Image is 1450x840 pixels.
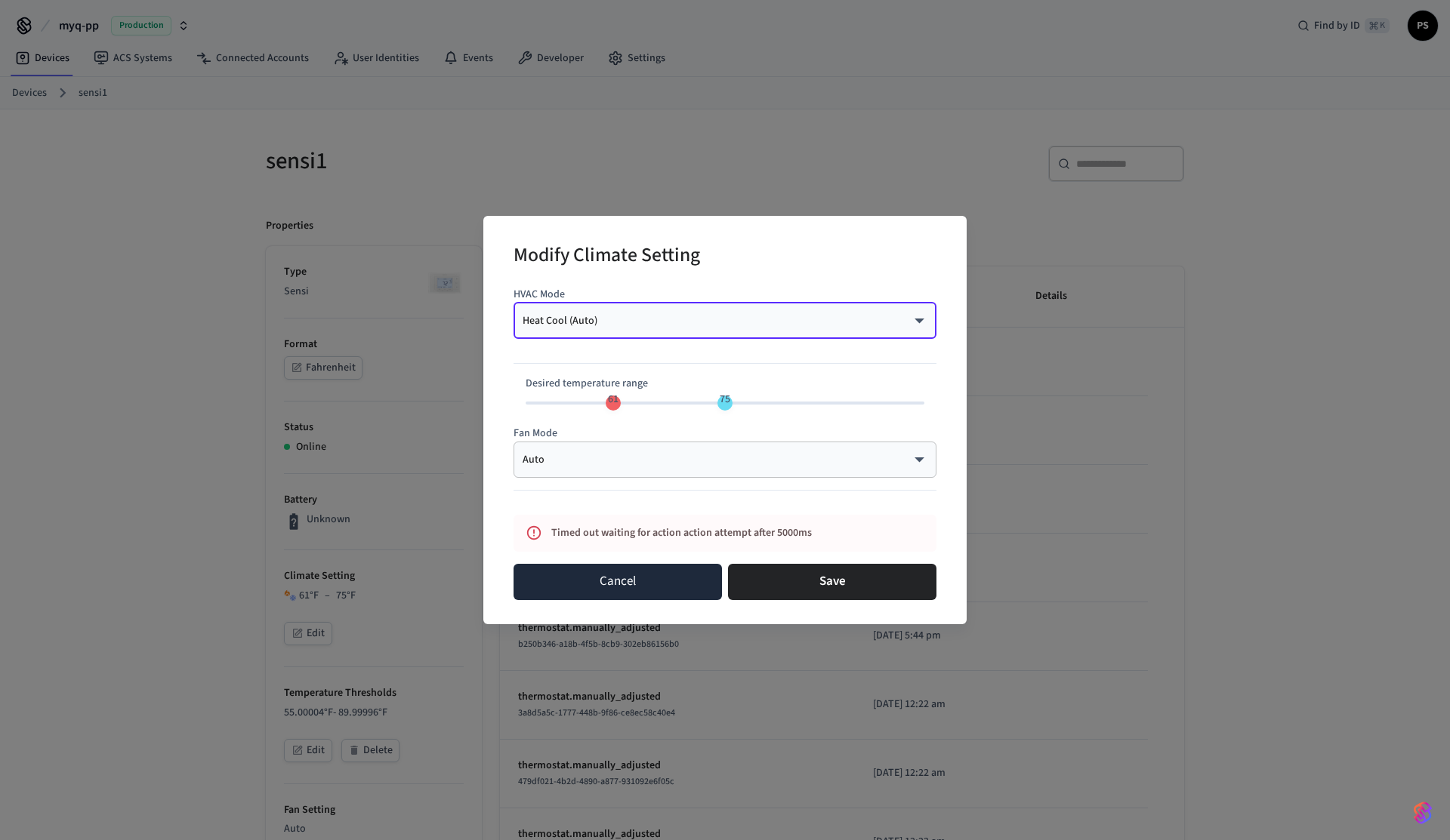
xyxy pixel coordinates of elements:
span: 75 [720,392,730,407]
span: 61 [608,392,619,407]
div: Timed out waiting for action action attempt after 5000ms [551,519,870,547]
div: Heat Cool (Auto) [523,313,927,328]
img: SeamLogoGradient.69752ec5.svg [1414,801,1432,825]
button: Cancel [514,564,722,600]
p: Fan Mode [514,426,936,442]
div: Auto [523,452,927,467]
p: HVAC Mode [514,287,936,303]
p: Desired temperature range [526,376,924,392]
h2: Modify Climate Setting [514,234,700,280]
button: Save [728,564,936,600]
